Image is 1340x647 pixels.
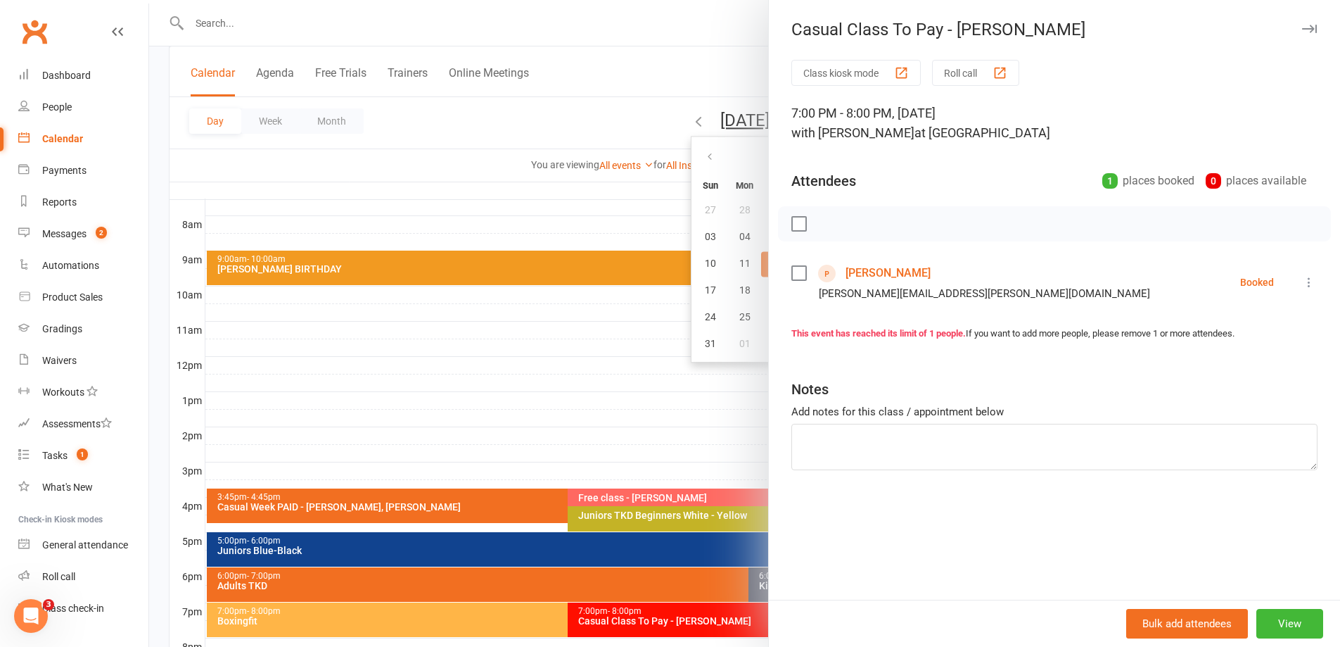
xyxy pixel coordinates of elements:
button: Class kiosk mode [791,60,921,86]
button: View [1256,609,1323,639]
div: places booked [1102,171,1194,191]
button: Roll call [932,60,1019,86]
div: Class check-in [42,603,104,614]
a: Waivers [18,345,148,377]
div: Payments [42,165,87,176]
div: Add notes for this class / appointment below [791,403,1317,420]
div: Casual Class To Pay - [PERSON_NAME] [769,20,1340,39]
div: 7:00 PM - 8:00 PM, [DATE] [791,103,1317,143]
div: Workouts [42,387,84,398]
div: Messages [42,228,87,239]
div: Waivers [42,355,77,366]
a: Payments [18,155,148,187]
div: Booked [1240,277,1274,287]
a: Assessments [18,408,148,440]
a: [PERSON_NAME] [846,262,931,284]
div: If you want to add more people, please remove 1 or more attendees. [791,327,1317,341]
a: Class kiosk mode [18,593,148,624]
a: Reports [18,187,148,218]
span: at [GEOGRAPHIC_DATA] [914,125,1050,140]
div: Gradings [42,323,82,334]
span: 1 [77,448,88,460]
div: places available [1206,171,1306,191]
div: Product Sales [42,291,103,303]
a: Roll call [18,561,148,593]
a: Tasks 1 [18,440,148,472]
a: Messages 2 [18,218,148,250]
div: Notes [791,379,829,399]
span: with [PERSON_NAME] [791,125,914,140]
div: Dashboard [42,70,91,81]
div: [PERSON_NAME][EMAIL_ADDRESS][PERSON_NAME][DOMAIN_NAME] [819,284,1150,303]
span: 3 [43,599,54,610]
div: 0 [1206,173,1221,189]
a: Clubworx [17,14,52,49]
a: Workouts [18,377,148,408]
div: Assessments [42,418,112,429]
a: General attendance kiosk mode [18,529,148,561]
div: Attendees [791,171,856,191]
a: Dashboard [18,60,148,92]
a: People [18,92,148,123]
a: Calendar [18,123,148,155]
a: Product Sales [18,282,148,313]
a: What's New [18,472,148,503]
a: Gradings [18,313,148,345]
span: 2 [96,227,107,239]
iframe: Intercom live chat [14,599,48,633]
a: Automations [18,250,148,282]
div: Roll call [42,571,75,582]
div: General attendance [42,539,128,551]
div: People [42,101,72,113]
div: 1 [1102,173,1118,189]
div: What's New [42,482,93,493]
div: Calendar [42,133,83,144]
div: Reports [42,196,77,208]
strong: This event has reached its limit of 1 people. [791,328,966,339]
div: Automations [42,260,99,271]
button: Bulk add attendees [1126,609,1248,639]
div: Tasks [42,450,68,461]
